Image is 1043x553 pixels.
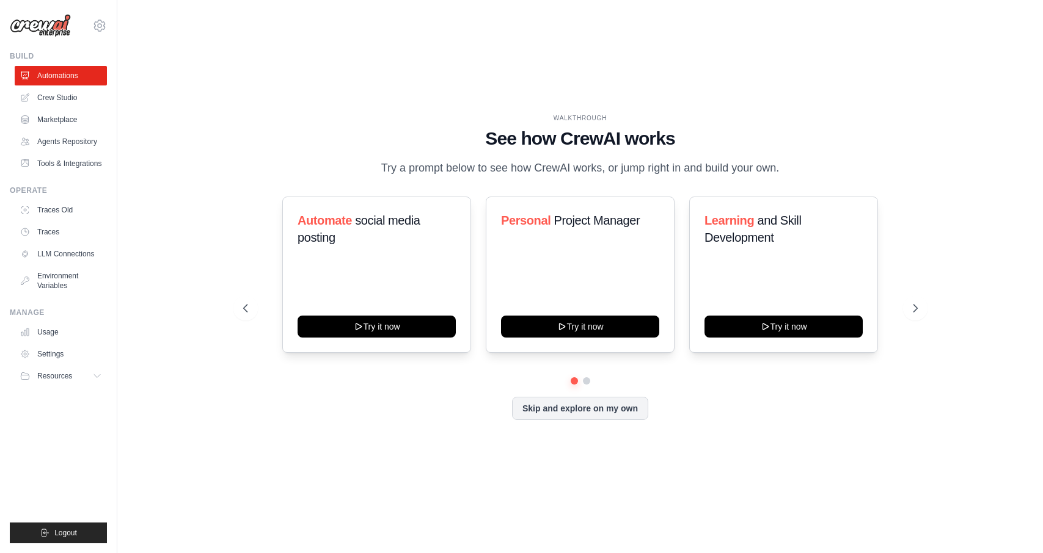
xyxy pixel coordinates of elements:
h1: See how CrewAI works [243,128,918,150]
button: Try it now [704,316,863,338]
a: Marketplace [15,110,107,129]
button: Logout [10,522,107,543]
a: Traces Old [15,200,107,220]
img: Logo [10,14,71,37]
button: Resources [15,366,107,386]
span: Automate [298,214,352,227]
p: Try a prompt below to see how CrewAI works, or jump right in and build your own. [375,159,786,177]
span: Resources [37,371,72,381]
span: Project Manager [554,214,640,227]
span: Personal [501,214,551,227]
span: Logout [54,528,77,538]
iframe: Chat Widget [982,494,1043,553]
div: 채팅 위젯 [982,494,1043,553]
div: WALKTHROUGH [243,114,918,123]
a: Settings [15,344,107,364]
a: Traces [15,222,107,242]
a: Usage [15,322,107,342]
a: Agents Repository [15,132,107,151]
a: LLM Connections [15,244,107,264]
button: Try it now [501,316,659,338]
a: Crew Studio [15,88,107,107]
span: Learning [704,214,754,227]
span: social media posting [298,214,420,244]
a: Environment Variables [15,266,107,295]
button: Skip and explore on my own [512,397,648,420]
div: Manage [10,308,107,317]
div: Operate [10,186,107,195]
div: Build [10,51,107,61]
a: Automations [15,66,107,85]
a: Tools & Integrations [15,154,107,173]
button: Try it now [298,316,456,338]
